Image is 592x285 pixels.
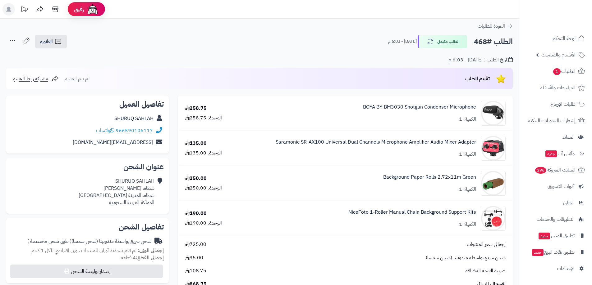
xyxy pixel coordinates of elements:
[40,38,53,45] span: الفاتورة
[539,233,550,239] span: جديد
[523,113,588,128] a: إشعارات التحويلات البنكية
[185,114,222,122] div: الوحدة: 258.75
[16,3,32,17] a: تحديثات المنصة
[563,198,575,207] span: التقارير
[465,75,490,82] span: تقييم الطلب
[481,171,505,196] img: 1724498830-54-90x90.jpg
[185,175,207,182] div: 250.00
[481,101,505,126] img: 1637174943-BM3030%20%201-90x90.jpg
[136,254,164,261] strong: إجمالي القطع:
[185,241,206,248] span: 725.00
[523,195,588,210] a: التقارير
[557,264,575,273] span: الإعدادات
[363,104,476,111] a: BOYA BY-BM3030 Shotgun Condenser Microphone
[523,212,588,227] a: التطبيقات والخدمات
[523,146,588,161] a: وآتس آبجديد
[523,97,588,112] a: طلبات الإرجاع
[523,130,588,145] a: العملاء
[459,186,476,193] div: الكمية: 1
[12,75,48,82] span: مشاركة رابط التقييم
[27,238,151,245] div: شحن سريع بواسطة مندوبينا (شحن سمسا)
[185,220,222,227] div: الوحدة: 190.00
[114,115,154,122] a: SHURUQ SAHLAH
[185,210,207,217] div: 190.00
[31,247,136,254] span: لم تقم بتحديد أوزان للمنتجات ، وزن افتراضي للكل 1 كجم
[459,116,476,123] div: الكمية: 1
[481,136,505,161] img: 1641835162-4897040884662.2-90x90.jpg
[523,80,588,95] a: المراجعات والأسئلة
[548,182,575,191] span: أدوات التسويق
[523,228,588,243] a: تطبيق المتجرجديد
[538,231,575,240] span: تطبيق المتجر
[121,254,164,261] small: 4 قطعة
[481,206,505,231] img: 1734609022-NiceFoto%201-Roller%20(3)-800x1000-90x90.jpg
[185,254,203,261] span: 35.00
[478,22,505,30] span: العودة للطلبات
[27,238,71,245] span: ( طرق شحن مخصصة )
[73,139,153,146] a: [EMAIL_ADDRESS][DOMAIN_NAME]
[185,105,207,112] div: 258.75
[448,56,513,64] div: تاريخ الطلب : [DATE] - 6:03 م
[553,68,561,75] span: 1
[185,267,206,274] span: 108.75
[86,3,99,16] img: ai-face.png
[466,267,506,274] span: ضريبة القيمة المضافة
[523,179,588,194] a: أدوات التسويق
[532,249,544,256] span: جديد
[418,35,467,48] button: الطلب مكتمل
[74,6,84,13] span: رفيق
[523,261,588,276] a: الإعدادات
[11,100,164,108] h2: تفاصيل العميل
[553,67,576,76] span: الطلبات
[459,151,476,158] div: الكمية: 1
[79,178,154,206] div: SHURUQ SAHLAH شظاة، [PERSON_NAME] شظاة، المدينة [GEOGRAPHIC_DATA] المملكة العربية السعودية
[426,254,506,261] span: شحن سريع بواسطة مندوبينا (شحن سمسا)
[11,163,164,171] h2: عنوان الشحن
[96,127,114,134] a: واتساب
[116,127,153,134] a: 966590106117
[540,83,576,92] span: المراجعات والأسئلة
[10,265,163,278] button: إصدار بوليصة الشحن
[562,133,575,141] span: العملاء
[185,140,207,147] div: 135.00
[388,38,417,45] small: [DATE] - 6:03 م
[348,209,476,216] a: NiceFoto 1-Roller Manual Chain Background Support Kits
[523,163,588,177] a: السلات المتروكة296
[35,35,67,48] a: الفاتورة
[531,248,575,256] span: تطبيق نقاط البيع
[541,51,576,59] span: الأقسام والمنتجات
[185,149,222,157] div: الوحدة: 135.00
[523,245,588,260] a: تطبيق نقاط البيعجديد
[545,150,557,157] span: جديد
[523,31,588,46] a: لوحة التحكم
[478,22,513,30] a: العودة للطلبات
[64,75,89,82] span: لم يتم التقييم
[550,100,576,109] span: طلبات الإرجاع
[523,64,588,79] a: الطلبات1
[474,35,513,48] h2: الطلب #468
[535,167,546,174] span: 296
[553,34,576,43] span: لوحة التحكم
[276,139,476,146] a: Saramonic SR-AX100 Universal Dual Channels Microphone Amplifier Audio Mixer Adapter
[12,75,59,82] a: مشاركة رابط التقييم
[528,116,576,125] span: إشعارات التحويلات البنكية
[467,241,506,248] span: إجمالي سعر المنتجات
[459,221,476,228] div: الكمية: 1
[535,166,576,174] span: السلات المتروكة
[545,149,575,158] span: وآتس آب
[537,215,575,224] span: التطبيقات والخدمات
[383,174,476,181] a: Background Paper Rolls 2.72x11m Green
[11,223,164,231] h2: تفاصيل الشحن
[185,185,222,192] div: الوحدة: 250.00
[138,247,164,254] strong: إجمالي الوزن:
